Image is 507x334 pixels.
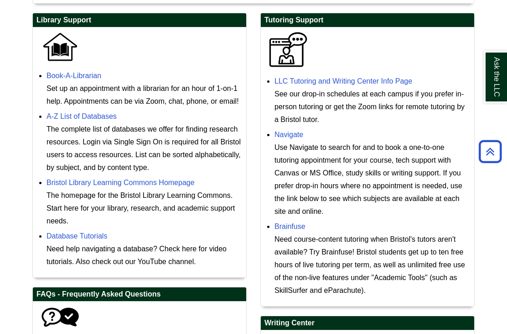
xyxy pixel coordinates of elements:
div: The homepage for the Bristol Library Learning Commons. Start here for your library, research, and... [47,189,242,228]
div: Set up an appointment with a librarian for an hour of 1-on-1 help. Appointments can be via Zoom, ... [47,82,242,108]
a: Database Tutorials [47,232,107,240]
a: Brainfuse [274,223,305,230]
div: The complete list of databases we offer for finding research resources. Login via Single Sign On ... [47,123,242,174]
h2: Tutoring Support [261,13,474,27]
h2: FAQs - Frequently Asked Questions [33,287,246,302]
h2: Writing Center [261,316,474,330]
a: Bristol Library Learning Commons Homepage [47,179,195,186]
div: Use Navigate to search for and to book a one-to-one tutoring appointment for your course, tech su... [274,141,470,218]
a: Back to Top [476,145,505,158]
a: Navigate [274,131,303,138]
a: Book-A-Librarian [47,72,101,80]
div: See our drop-in schedules at each campus if you prefer in-person tutoring or get the Zoom links f... [274,88,470,126]
a: A-Z List of Databases [47,112,117,120]
div: Need course-content tutoring when Bristol's tutors aren't available? Try Brainfuse! Bristol stude... [274,233,470,297]
h2: Library Support [33,13,246,27]
a: LLC Tutoring and Writing Center Info Page [274,77,412,85]
div: Need help navigating a database? Check here for video tutorials. Also check out our YouTube channel. [47,243,242,268]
